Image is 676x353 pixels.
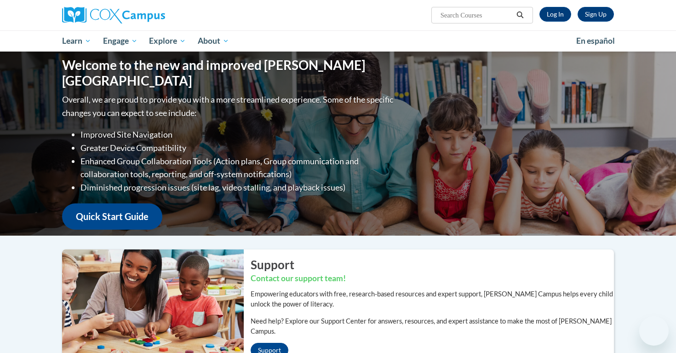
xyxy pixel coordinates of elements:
a: Log In [539,7,571,22]
a: Explore [143,30,192,52]
li: Greater Device Compatibility [80,141,395,155]
li: Diminished progression issues (site lag, video stalling, and playback issues) [80,181,395,194]
span: About [198,35,229,46]
span: Explore [149,35,186,46]
button: Search [513,10,527,21]
a: About [192,30,235,52]
a: Cox Campus [62,7,237,23]
img: Cox Campus [62,7,165,23]
h1: Welcome to the new and improved [PERSON_NAME][GEOGRAPHIC_DATA] [62,58,395,88]
p: Empowering educators with free, research-based resources and expert support, [PERSON_NAME] Campus... [251,289,614,309]
span: En español [576,36,615,46]
p: Overall, we are proud to provide you with a more streamlined experience. Some of the specific cha... [62,93,395,120]
iframe: Button to launch messaging window [639,316,669,346]
input: Search Courses [440,10,513,21]
li: Improved Site Navigation [80,128,395,141]
span: Engage [103,35,137,46]
li: Enhanced Group Collaboration Tools (Action plans, Group communication and collaboration tools, re... [80,155,395,181]
div: Main menu [48,30,628,52]
a: En español [570,31,621,51]
a: Engage [97,30,143,52]
span: Learn [62,35,91,46]
p: Need help? Explore our Support Center for answers, resources, and expert assistance to make the m... [251,316,614,336]
a: Quick Start Guide [62,203,162,230]
a: Register [578,7,614,22]
h2: Support [251,256,614,273]
h3: Contact our support team! [251,273,614,284]
a: Learn [56,30,97,52]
